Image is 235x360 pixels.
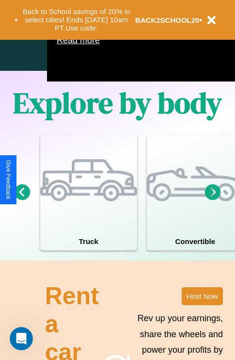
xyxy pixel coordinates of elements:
h4: Truck [40,232,137,250]
button: Host Now [182,287,223,305]
button: Back to School savings of 20% in select cities! Ends [DATE] 10am PT.Use code: [18,5,135,35]
b: BACK2SCHOOL20 [135,16,200,24]
div: Give Feedback [5,160,12,199]
iframe: Intercom live chat [10,327,33,350]
h1: Explore by body [13,83,222,123]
